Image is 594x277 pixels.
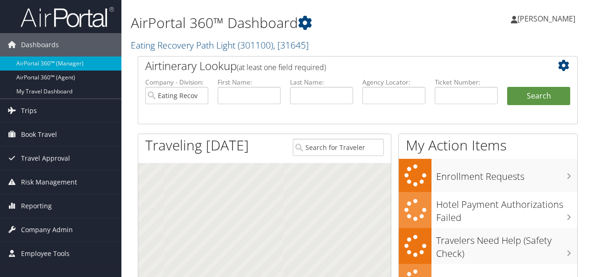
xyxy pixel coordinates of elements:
[21,33,59,57] span: Dashboards
[435,78,498,87] label: Ticket Number:
[218,78,281,87] label: First Name:
[399,135,577,155] h1: My Action Items
[145,135,249,155] h1: Traveling [DATE]
[237,62,326,72] span: (at least one field required)
[436,165,577,183] h3: Enrollment Requests
[145,78,208,87] label: Company - Division:
[131,39,309,51] a: Eating Recovery Path Light
[238,39,273,51] span: ( 301100 )
[21,194,52,218] span: Reporting
[293,139,384,156] input: Search for Traveler
[511,5,585,33] a: [PERSON_NAME]
[131,13,433,33] h1: AirPortal 360™ Dashboard
[273,39,309,51] span: , [ 31645 ]
[436,193,577,224] h3: Hotel Payment Authorizations Failed
[21,147,70,170] span: Travel Approval
[21,123,57,146] span: Book Travel
[21,99,37,122] span: Trips
[399,228,577,264] a: Travelers Need Help (Safety Check)
[21,218,73,241] span: Company Admin
[290,78,353,87] label: Last Name:
[21,242,70,265] span: Employee Tools
[21,170,77,194] span: Risk Management
[507,87,570,106] button: Search
[362,78,425,87] label: Agency Locator:
[399,159,577,192] a: Enrollment Requests
[145,58,534,74] h2: Airtinerary Lookup
[21,6,114,28] img: airportal-logo.png
[517,14,575,24] span: [PERSON_NAME]
[436,229,577,260] h3: Travelers Need Help (Safety Check)
[399,192,577,228] a: Hotel Payment Authorizations Failed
